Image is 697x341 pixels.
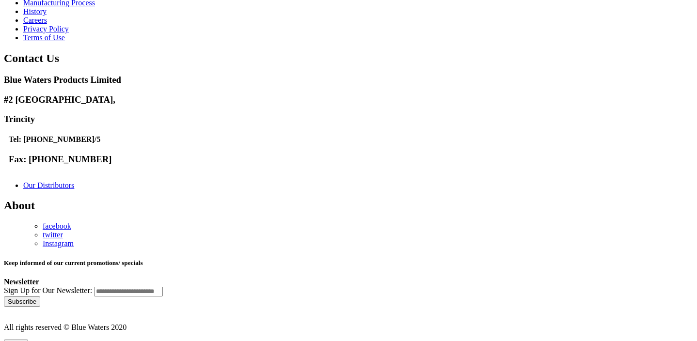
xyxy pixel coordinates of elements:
[23,33,65,42] a: Terms of Use
[23,16,47,24] a: Careers
[4,75,693,85] h3: Blue Waters Products Limited
[43,231,63,239] a: twitter
[23,181,74,189] a: Our Distributors
[4,286,92,294] span: Sign Up for Our Newsletter:
[4,114,693,124] h3: Trincity
[4,323,693,332] p: All rights reserved © Blue Waters 2020
[23,7,47,15] a: History
[4,52,693,65] h2: Contact Us
[4,278,39,286] strong: Newsletter
[8,298,36,305] span: Subscribe
[43,222,71,230] a: facebook
[4,296,40,307] button: Subscribe
[4,259,693,267] h5: Keep informed of our current promotions/ specials
[4,199,693,212] h2: About
[4,135,693,144] h4: Tel: [PHONE_NUMBER]/5
[4,154,693,165] h3: Fax: [PHONE_NUMBER]
[4,94,693,105] h3: #2 [GEOGRAPHIC_DATA],
[43,239,74,248] a: Instagram
[23,25,69,33] a: Privacy Policy
[94,287,163,296] input: Sign Up for Our Newsletter:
